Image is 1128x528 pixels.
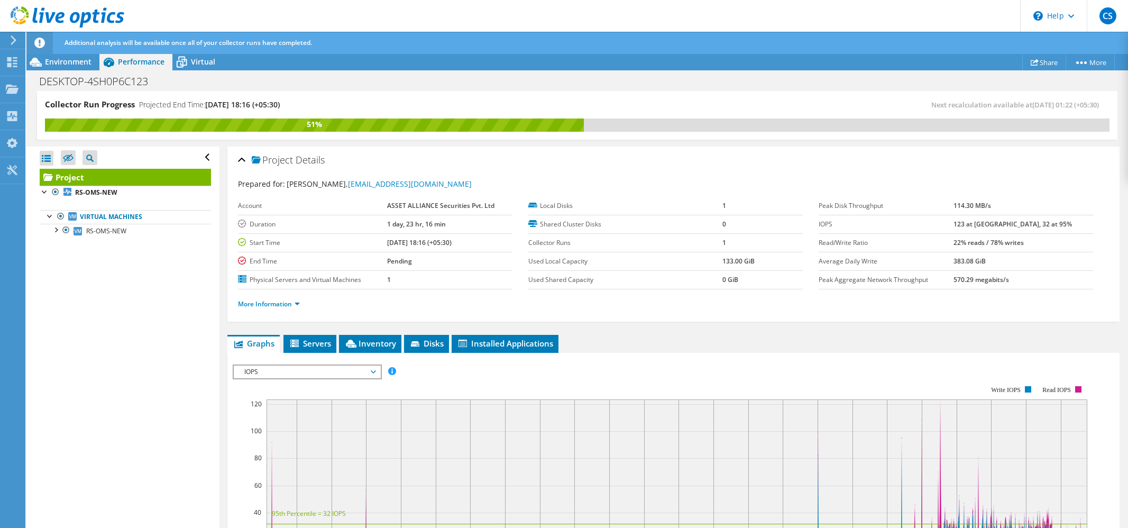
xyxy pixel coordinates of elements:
[251,399,262,408] text: 120
[819,256,953,267] label: Average Daily Write
[722,257,755,266] b: 133.00 GiB
[387,257,412,266] b: Pending
[238,219,388,230] label: Duration
[528,219,723,230] label: Shared Cluster Disks
[205,99,280,110] span: [DATE] 18:16 (+05:30)
[139,99,280,111] h4: Projected End Time:
[45,119,584,130] div: 51%
[387,275,391,284] b: 1
[387,238,452,247] b: [DATE] 18:16 (+05:30)
[528,238,723,248] label: Collector Runs
[233,338,274,349] span: Graphs
[387,201,494,210] b: ASSET ALLIANCE Securities Pvt. Ltd
[40,224,211,238] a: RS-OMS-NEW
[528,275,723,285] label: Used Shared Capacity
[296,153,325,166] span: Details
[45,57,91,67] span: Environment
[238,256,388,267] label: End Time
[953,275,1009,284] b: 570.29 megabits/s
[1032,100,1099,110] span: [DATE] 01:22 (+05:30)
[239,366,375,378] span: IOPS
[931,100,1104,110] span: Next recalculation available at
[254,481,262,490] text: 60
[75,188,117,197] b: RS-OMS-NEW
[387,220,446,229] b: 1 day, 23 hr, 16 min
[1042,386,1071,394] text: Read IOPS
[819,219,953,230] label: IOPS
[272,509,346,518] text: 95th Percentile = 32 IOPS
[238,238,388,248] label: Start Time
[722,220,726,229] b: 0
[457,338,553,349] span: Installed Applications
[254,453,262,462] text: 80
[1033,11,1043,21] svg: \n
[953,220,1072,229] b: 123 at [GEOGRAPHIC_DATA], 32 at 95%
[238,299,300,308] a: More Information
[722,238,726,247] b: 1
[528,201,723,211] label: Local Disks
[819,275,953,285] label: Peak Aggregate Network Throughput
[287,179,472,189] span: [PERSON_NAME],
[819,238,953,248] label: Read/Write Ratio
[1066,54,1115,70] a: More
[289,338,331,349] span: Servers
[819,201,953,211] label: Peak Disk Throughput
[1022,54,1066,70] a: Share
[238,179,285,189] label: Prepared for:
[40,186,211,199] a: RS-OMS-NEW
[991,386,1021,394] text: Write IOPS
[953,238,1024,247] b: 22% reads / 78% writes
[344,338,396,349] span: Inventory
[251,426,262,435] text: 100
[348,179,472,189] a: [EMAIL_ADDRESS][DOMAIN_NAME]
[409,338,444,349] span: Disks
[40,210,211,224] a: Virtual Machines
[252,155,293,166] span: Project
[1099,7,1116,24] span: CS
[953,201,991,210] b: 114.30 MB/s
[238,275,388,285] label: Physical Servers and Virtual Machines
[34,76,164,87] h1: DESKTOP-4SH0P6C123
[118,57,164,67] span: Performance
[40,169,211,186] a: Project
[254,508,261,517] text: 40
[528,256,723,267] label: Used Local Capacity
[953,257,986,266] b: 383.08 GiB
[86,226,126,235] span: RS-OMS-NEW
[191,57,215,67] span: Virtual
[238,201,388,211] label: Account
[722,201,726,210] b: 1
[65,38,312,47] span: Additional analysis will be available once all of your collector runs have completed.
[722,275,738,284] b: 0 GiB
